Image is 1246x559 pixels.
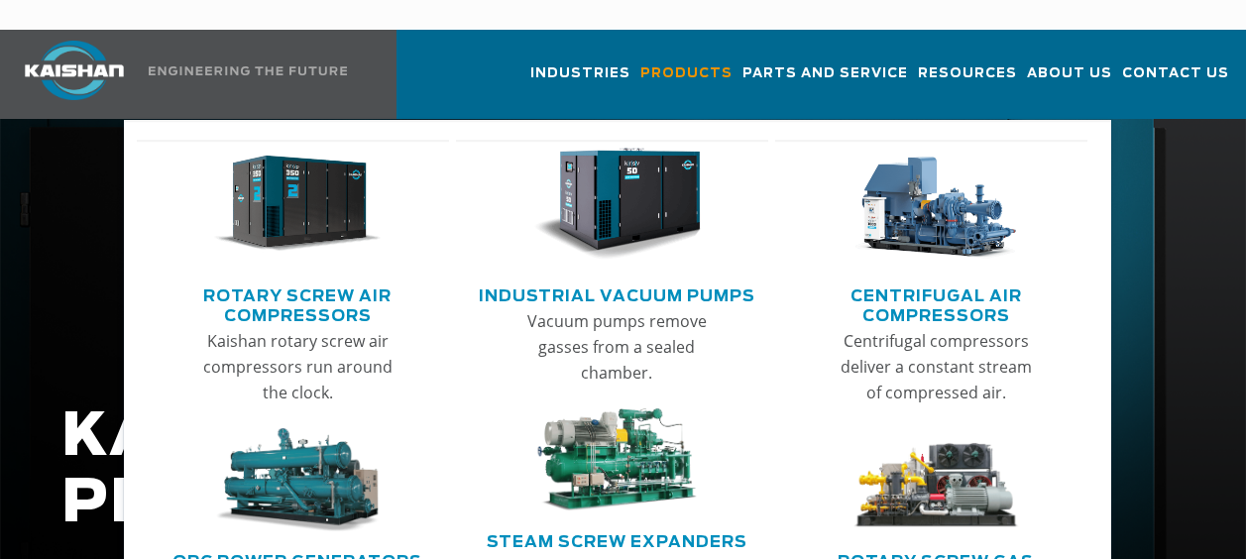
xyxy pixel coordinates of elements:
[147,279,450,328] a: Rotary Screw Air Compressors
[1027,62,1112,85] span: About Us
[530,62,630,85] span: Industries
[837,328,1037,405] p: Centrifugal compressors deliver a constant stream of compressed air.
[742,62,908,85] span: Parts and Service
[742,48,908,115] a: Parts and Service
[640,48,733,115] a: Products
[61,404,993,537] h1: KAISHAN PRODUCTS
[530,48,630,115] a: Industries
[533,408,701,512] img: thumb-Steam-Screw-Expanders
[852,148,1020,261] img: thumb-Centrifugal-Air-Compressors
[918,62,1017,85] span: Resources
[640,62,733,85] span: Products
[1122,48,1229,115] a: Contact Us
[214,148,382,261] img: thumb-Rotary-Screw-Air-Compressors
[198,328,398,405] p: Kaishan rotary screw air compressors run around the clock.
[785,279,1088,328] a: Centrifugal Air Compressors
[852,428,1020,532] img: thumb-Rotary-Screw-Gas-Compressors
[1122,62,1229,85] span: Contact Us
[479,279,755,308] a: Industrial Vacuum Pumps
[487,524,747,554] a: Steam Screw Expanders
[517,308,718,386] p: Vacuum pumps remove gasses from a sealed chamber.
[918,48,1017,115] a: Resources
[214,428,382,532] img: thumb-ORC-Power-Generators
[1027,48,1112,115] a: About Us
[149,66,347,75] img: Engineering the future
[533,148,701,261] img: thumb-Industrial-Vacuum-Pumps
